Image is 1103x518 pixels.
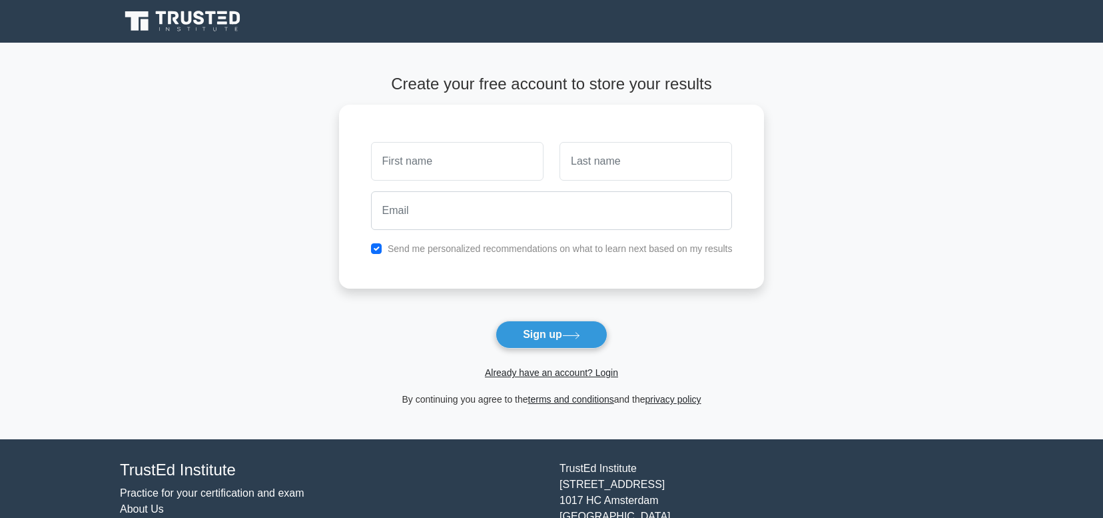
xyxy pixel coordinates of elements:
[485,367,618,378] a: Already have an account? Login
[339,75,765,94] h4: Create your free account to store your results
[645,394,701,405] a: privacy policy
[120,461,544,480] h4: TrustEd Institute
[528,394,614,405] a: terms and conditions
[388,243,733,254] label: Send me personalized recommendations on what to learn next based on my results
[371,142,544,181] input: First name
[371,191,733,230] input: Email
[496,321,607,349] button: Sign up
[559,142,732,181] input: Last name
[120,503,164,515] a: About Us
[331,391,773,407] div: By continuing you agree to the and the
[120,487,304,499] a: Practice for your certification and exam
